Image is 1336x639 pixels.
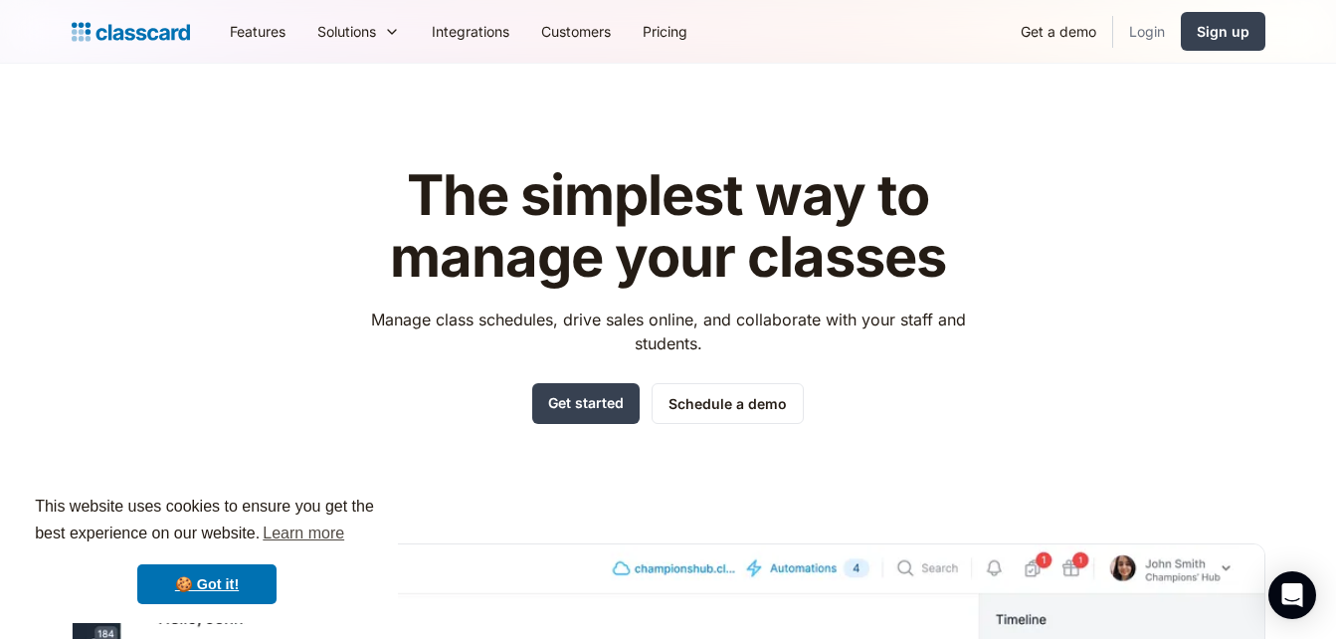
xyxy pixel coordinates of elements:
div: cookieconsent [16,476,398,623]
a: dismiss cookie message [137,564,277,604]
a: Login [1113,9,1181,54]
a: Sign up [1181,12,1265,51]
p: Manage class schedules, drive sales online, and collaborate with your staff and students. [352,308,984,355]
h1: The simplest way to manage your classes [352,165,984,288]
a: Customers [525,9,627,54]
a: Pricing [627,9,703,54]
div: Open Intercom Messenger [1268,571,1316,619]
div: Solutions [317,21,376,42]
div: Solutions [301,9,416,54]
a: learn more about cookies [260,519,347,548]
a: Integrations [416,9,525,54]
a: Get started [532,383,640,424]
a: home [72,18,190,46]
a: Schedule a demo [652,383,804,424]
span: This website uses cookies to ensure you get the best experience on our website. [35,495,379,548]
div: Sign up [1197,21,1249,42]
a: Features [214,9,301,54]
a: Get a demo [1005,9,1112,54]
